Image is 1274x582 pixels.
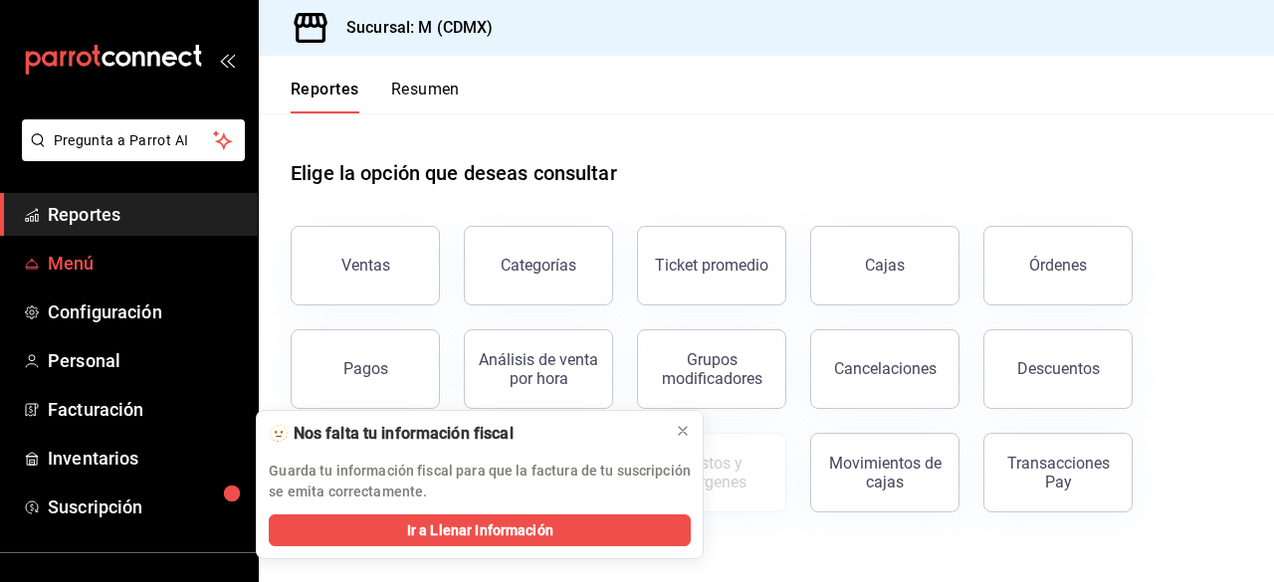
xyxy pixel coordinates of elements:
button: Análisis de venta por hora [464,329,613,409]
button: open_drawer_menu [219,52,235,68]
button: Cancelaciones [810,329,959,409]
span: Pregunta a Parrot AI [54,130,214,151]
button: Ventas [291,226,440,305]
div: Grupos modificadores [650,350,773,388]
a: Pregunta a Parrot AI [14,144,245,165]
button: Movimientos de cajas [810,433,959,512]
div: Categorías [501,256,576,275]
div: Transacciones Pay [996,454,1120,491]
button: Ticket promedio [637,226,786,305]
a: Cajas [810,226,959,305]
div: Ventas [341,256,390,275]
p: Guarda tu información fiscal para que la factura de tu suscripción se emita correctamente. [269,461,691,502]
div: Análisis de venta por hora [477,350,600,388]
span: Suscripción [48,493,242,520]
div: navigation tabs [291,80,460,113]
span: Configuración [48,298,242,325]
span: Reportes [48,201,242,228]
div: Cajas [865,254,906,278]
div: Costos y márgenes [650,454,773,491]
button: Pregunta a Parrot AI [22,119,245,161]
button: Órdenes [983,226,1133,305]
span: Menú [48,250,242,277]
button: Reportes [291,80,359,113]
button: Resumen [391,80,460,113]
div: Pagos [343,359,388,378]
div: 🫥 Nos falta tu información fiscal [269,423,659,445]
div: Órdenes [1029,256,1087,275]
h3: Sucursal: M (CDMX) [330,16,493,40]
span: Inventarios [48,445,242,472]
button: Contrata inventarios para ver este reporte [637,433,786,512]
h1: Elige la opción que deseas consultar [291,158,617,188]
div: Cancelaciones [834,359,937,378]
div: Movimientos de cajas [823,454,947,491]
span: Ir a Llenar Información [407,520,553,541]
button: Pagos [291,329,440,409]
span: Personal [48,347,242,374]
button: Categorías [464,226,613,305]
div: Descuentos [1017,359,1100,378]
button: Ir a Llenar Información [269,514,691,546]
span: Facturación [48,396,242,423]
button: Grupos modificadores [637,329,786,409]
div: Ticket promedio [655,256,768,275]
button: Transacciones Pay [983,433,1133,512]
button: Descuentos [983,329,1133,409]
